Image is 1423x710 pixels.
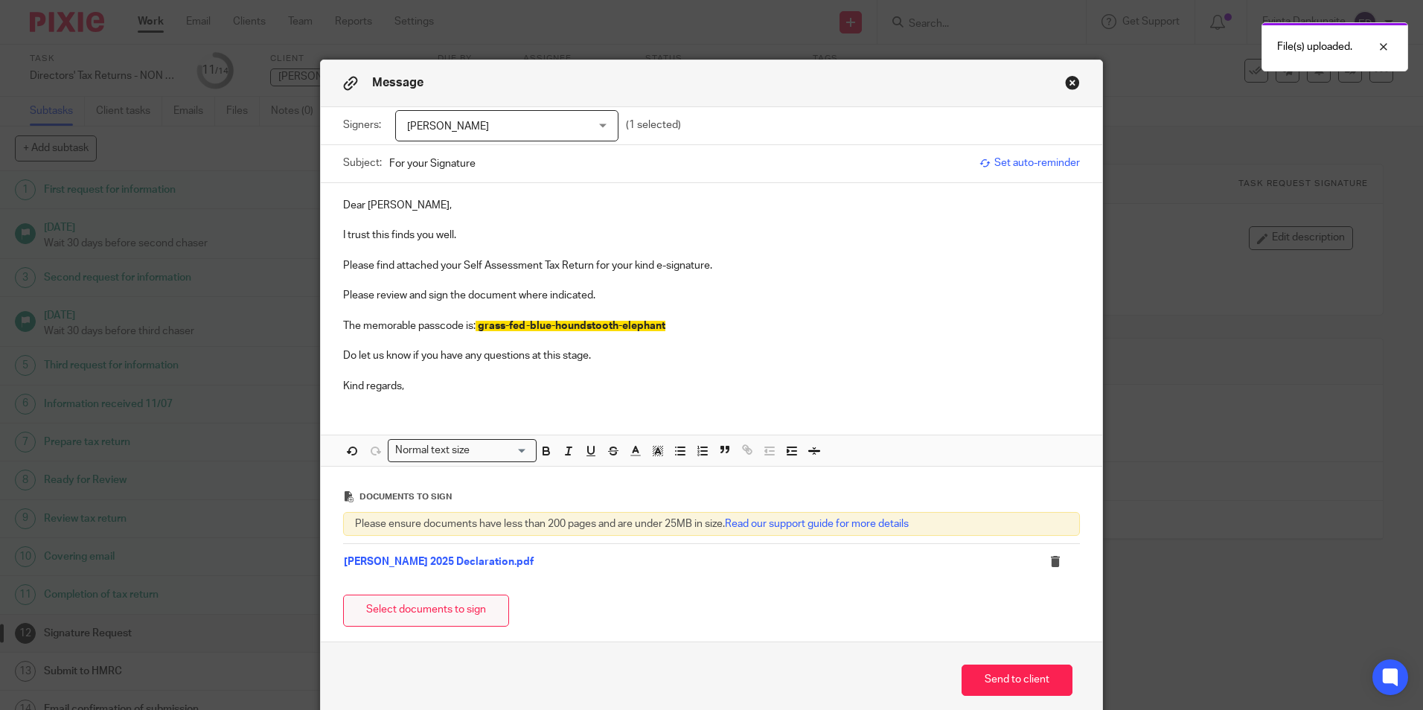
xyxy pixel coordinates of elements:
[343,288,1080,303] p: Please review and sign the document where indicated.
[343,258,1080,273] p: Please find attached your Self Assessment Tax Return for your kind e-signature.
[344,557,534,567] a: [PERSON_NAME] 2025 Declaration.pdf
[1277,39,1352,54] p: File(s) uploaded.
[343,348,1080,363] p: Do let us know if you have any questions at this stage.
[979,156,1080,170] span: Set auto-reminder
[343,595,509,627] button: Select documents to sign
[962,665,1072,697] button: Send to client
[626,118,681,132] p: (1 selected)
[343,156,382,170] label: Subject:
[391,443,473,458] span: Normal text size
[359,493,452,501] span: Documents to sign
[388,439,537,462] div: Search for option
[343,118,388,132] label: Signers:
[478,321,665,331] span: grass-fed-blue-houndstooth-elephant
[474,443,528,458] input: Search for option
[343,512,1080,536] div: Please ensure documents have less than 200 pages and are under 25MB in size.
[343,379,1080,394] p: Kind regards,
[343,228,1080,243] p: I trust this finds you well.
[343,319,1080,333] p: The memorable passcode is:
[343,198,1080,213] p: Dear [PERSON_NAME],
[725,519,909,529] a: Read our support guide for more details
[407,121,489,132] span: [PERSON_NAME]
